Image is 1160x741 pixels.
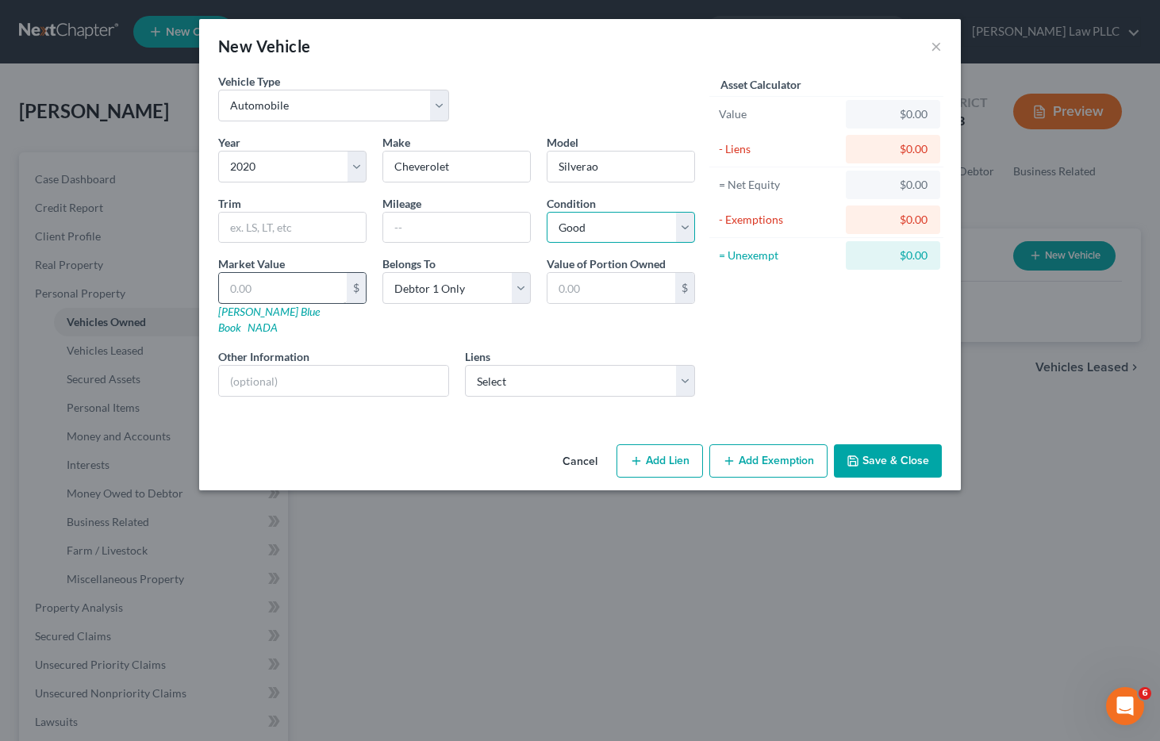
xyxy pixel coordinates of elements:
div: - Liens [719,141,839,157]
input: ex. Nissan [383,152,530,182]
label: Year [218,134,240,151]
div: $0.00 [858,212,928,228]
input: 0.00 [219,273,347,303]
label: Other Information [218,348,309,365]
div: $ [675,273,694,303]
div: $0.00 [858,177,928,193]
div: = Net Equity [719,177,839,193]
label: Liens [465,348,490,365]
button: Add Lien [616,444,703,478]
div: $0.00 [858,141,928,157]
label: Market Value [218,255,285,272]
div: $ [347,273,366,303]
div: Value [719,106,839,122]
a: [PERSON_NAME] Blue Book [218,305,320,334]
input: (optional) [219,366,448,396]
input: ex. LS, LT, etc [219,213,366,243]
button: Cancel [550,446,610,478]
label: Mileage [382,195,421,212]
div: New Vehicle [218,35,310,57]
label: Trim [218,195,241,212]
div: - Exemptions [719,212,839,228]
a: NADA [248,321,278,334]
input: 0.00 [547,273,675,303]
div: = Unexempt [719,248,839,263]
label: Vehicle Type [218,73,280,90]
label: Model [547,134,578,151]
span: Make [382,136,410,149]
button: × [931,36,942,56]
button: Save & Close [834,444,942,478]
label: Condition [547,195,596,212]
span: Belongs To [382,257,436,271]
iframe: Intercom live chat [1106,687,1144,725]
input: ex. Altima [547,152,694,182]
input: -- [383,213,530,243]
label: Asset Calculator [720,76,801,93]
span: 6 [1139,687,1151,700]
div: $0.00 [858,106,928,122]
button: Add Exemption [709,444,828,478]
div: $0.00 [858,248,928,263]
label: Value of Portion Owned [547,255,666,272]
